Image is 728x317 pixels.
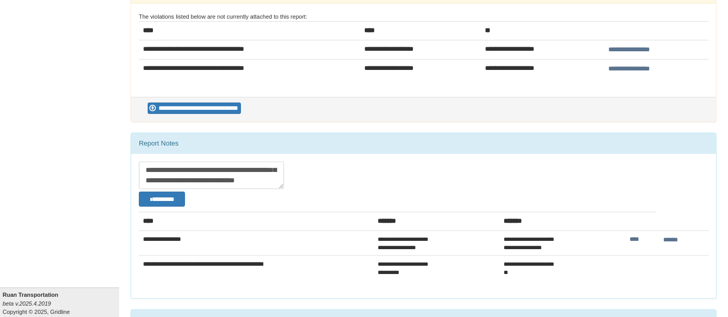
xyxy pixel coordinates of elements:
small: The violations listed below are not currently attached to this report: [139,13,307,20]
button: Change Filter Options [139,192,185,207]
i: beta v.2025.4.2019 [3,300,51,307]
div: Copyright © 2025, Gridline [3,291,119,316]
b: Ruan Transportation [3,292,59,298]
div: Report Notes [131,133,716,154]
